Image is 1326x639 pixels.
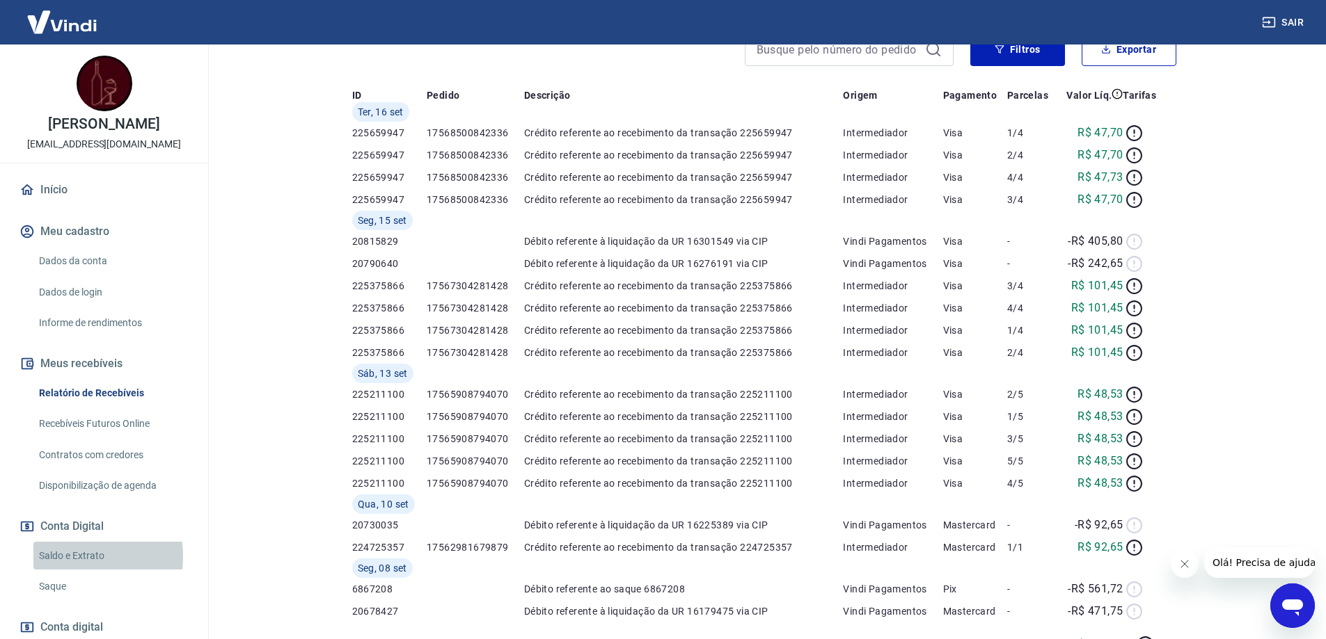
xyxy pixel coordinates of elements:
[40,617,103,637] span: Conta digital
[943,582,1007,596] p: Pix
[17,175,191,205] a: Início
[427,540,524,554] p: 17562981679879
[943,518,1007,532] p: Mastercard
[943,432,1007,446] p: Visa
[524,193,844,207] p: Crédito referente ao recebimento da transação 225659947
[1071,300,1123,316] p: R$ 101,45
[1078,453,1123,469] p: R$ 48,53
[843,301,942,315] p: Intermediador
[358,497,409,511] span: Qua, 10 set
[943,540,1007,554] p: Mastercard
[33,542,191,570] a: Saldo e Extrato
[1007,170,1056,184] p: 4/4
[1078,475,1123,492] p: R$ 48,53
[943,193,1007,207] p: Visa
[1007,126,1056,140] p: 1/4
[1007,279,1056,293] p: 3/4
[352,454,427,468] p: 225211100
[33,572,191,601] a: Saque
[757,39,919,60] input: Busque pelo número do pedido
[1066,88,1112,102] p: Valor Líq.
[1007,301,1056,315] p: 4/4
[77,56,132,111] img: 1cbb7641-76d3-4fdf-becb-274238083d16.jpeg
[1007,540,1056,554] p: 1/1
[1078,386,1123,403] p: R$ 48,53
[524,257,844,270] p: Débito referente à liquidação da UR 16276191 via CIP
[352,234,427,248] p: 20815829
[17,348,191,379] button: Meus recebíveis
[843,454,942,468] p: Intermediador
[970,33,1065,66] button: Filtros
[943,126,1007,140] p: Visa
[1259,10,1309,35] button: Sair
[358,561,407,575] span: Seg, 08 set
[352,476,427,490] p: 225211100
[427,193,524,207] p: 17568500842336
[33,379,191,407] a: Relatório de Recebíveis
[358,366,408,380] span: Sáb, 13 set
[943,301,1007,315] p: Visa
[352,410,427,423] p: 225211100
[524,346,844,359] p: Crédito referente ao recebimento da transação 225375866
[1078,430,1123,447] p: R$ 48,53
[427,301,524,315] p: 17567304281428
[843,193,942,207] p: Intermediador
[1007,518,1056,532] p: -
[943,234,1007,248] p: Visa
[352,323,427,337] p: 225375866
[843,346,942,359] p: Intermediador
[33,441,191,469] a: Contratos com credores
[943,148,1007,162] p: Visa
[1007,410,1056,423] p: 1/5
[1007,193,1056,207] p: 3/4
[1068,603,1123,620] p: -R$ 471,75
[427,279,524,293] p: 17567304281428
[1071,322,1123,339] p: R$ 101,45
[843,476,942,490] p: Intermediador
[48,117,159,131] p: [PERSON_NAME]
[17,1,107,43] img: Vindi
[352,257,427,270] p: 20790640
[524,323,844,337] p: Crédito referente ao recebimento da transação 225375866
[1123,88,1156,102] p: Tarifas
[27,137,181,152] p: [EMAIL_ADDRESS][DOMAIN_NAME]
[1007,476,1056,490] p: 4/5
[352,88,362,102] p: ID
[524,410,844,423] p: Crédito referente ao recebimento da transação 225211100
[943,476,1007,490] p: Visa
[427,148,524,162] p: 17568500842336
[524,540,844,554] p: Crédito referente ao recebimento da transação 224725357
[358,105,404,119] span: Ter, 16 set
[843,88,877,102] p: Origem
[843,170,942,184] p: Intermediador
[352,148,427,162] p: 225659947
[1007,346,1056,359] p: 2/4
[352,518,427,532] p: 20730035
[843,148,942,162] p: Intermediador
[1007,432,1056,446] p: 3/5
[943,88,997,102] p: Pagamento
[17,216,191,247] button: Meu cadastro
[1068,233,1123,250] p: -R$ 405,80
[1078,408,1123,425] p: R$ 48,53
[352,432,427,446] p: 225211100
[524,432,844,446] p: Crédito referente ao recebimento da transação 225211100
[524,518,844,532] p: Débito referente à liquidação da UR 16225389 via CIP
[352,170,427,184] p: 225659947
[524,582,844,596] p: Débito referente ao saque 6867208
[843,126,942,140] p: Intermediador
[524,301,844,315] p: Crédito referente ao recebimento da transação 225375866
[1007,387,1056,401] p: 2/5
[843,257,942,270] p: Vindi Pagamentos
[943,257,1007,270] p: Visa
[524,234,844,248] p: Débito referente à liquidação da UR 16301549 via CIP
[1007,323,1056,337] p: 1/4
[1007,454,1056,468] p: 5/5
[427,454,524,468] p: 17565908794070
[1071,344,1123,361] p: R$ 101,45
[843,279,942,293] p: Intermediador
[427,387,524,401] p: 17565908794070
[1071,277,1123,294] p: R$ 101,45
[33,247,191,275] a: Dados da conta
[1078,124,1123,141] p: R$ 47,70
